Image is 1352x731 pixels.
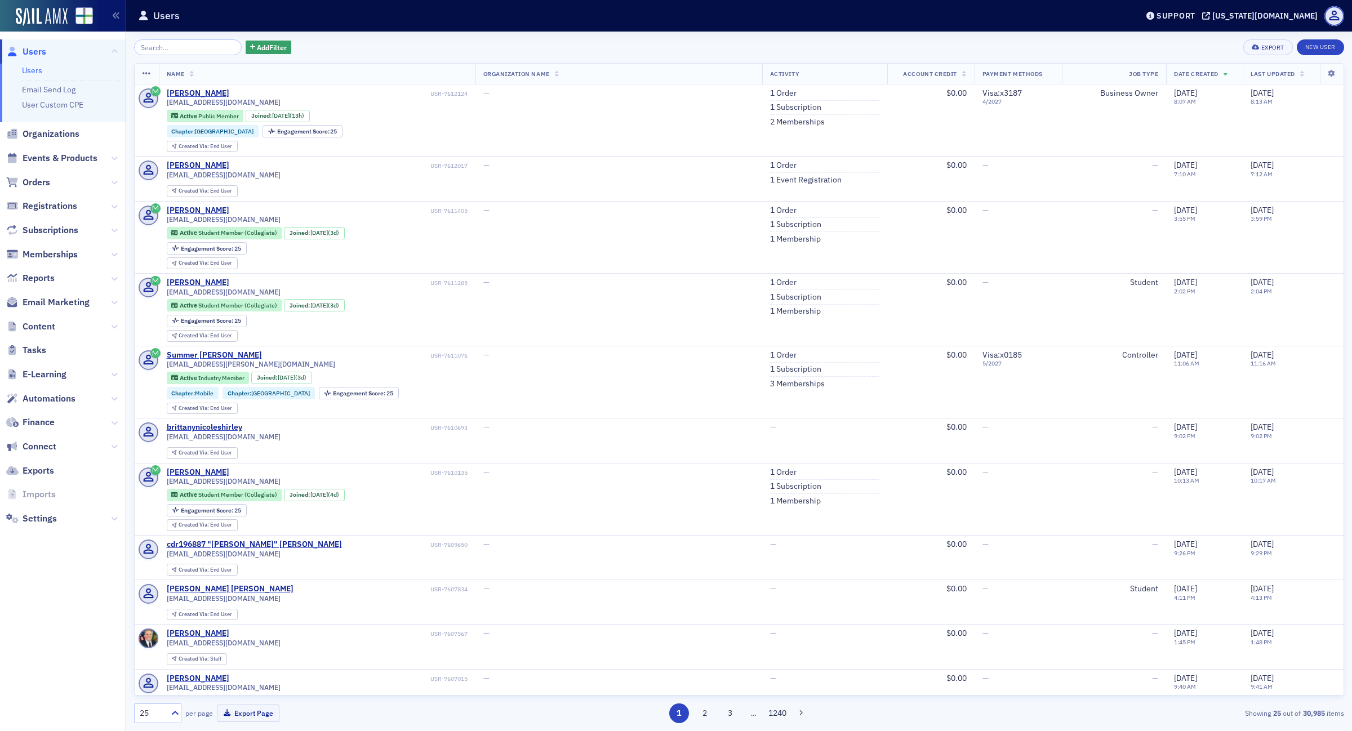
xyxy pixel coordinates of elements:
span: — [1152,539,1158,549]
span: Imports [23,488,56,501]
div: [PERSON_NAME] [167,467,229,478]
a: Active Industry Member [171,374,244,381]
span: Joined : [290,491,311,498]
a: Content [6,320,55,333]
a: Reports [6,272,55,284]
span: Public Member [198,112,239,120]
div: End User [179,260,232,266]
span: Organizations [23,128,79,140]
span: — [982,467,989,477]
span: [DATE] [1251,277,1274,287]
a: [PERSON_NAME] [167,88,229,99]
button: 1240 [768,703,788,723]
span: Orders [23,176,50,189]
span: Active [180,301,198,309]
span: Automations [23,393,75,405]
span: — [483,350,490,360]
a: Subscriptions [6,224,78,237]
a: 1 Order [770,467,797,478]
time: 9:02 PM [1251,432,1272,440]
span: [DATE] [1174,160,1197,170]
span: [EMAIL_ADDRESS][DOMAIN_NAME] [167,477,281,485]
div: Created Via: End User [167,257,238,269]
div: Chapter: [223,387,315,399]
a: Memberships [6,248,78,261]
span: Settings [23,512,57,525]
span: Created Via : [179,332,210,339]
div: (3d) [310,229,339,237]
button: [US_STATE][DOMAIN_NAME] [1202,12,1322,20]
span: Created Via : [179,187,210,194]
div: USR-7612124 [231,90,468,97]
span: Student Member (Collegiate) [198,491,277,498]
span: Finance [23,416,55,429]
div: Joined: 2025-09-08 00:00:00 [246,110,310,122]
span: [EMAIL_ADDRESS][DOMAIN_NAME] [167,433,281,441]
a: 2 Memberships [770,117,825,127]
a: brittanynicoleshirley [167,422,242,433]
a: Automations [6,393,75,405]
div: (3d) [278,374,306,381]
span: Registrations [23,200,77,212]
span: — [982,583,989,594]
div: USR-7610135 [231,469,468,476]
button: Export Page [217,705,279,722]
div: 25 [181,507,241,514]
button: 3 [721,703,740,723]
div: [PERSON_NAME] [PERSON_NAME] [167,584,293,594]
span: Industry Member [198,374,244,382]
time: 7:12 AM [1251,170,1273,178]
div: USR-7611285 [231,279,468,287]
span: [DATE] [272,112,290,119]
div: Active: Active: Student Member (Collegiate) [167,299,282,311]
div: End User [179,450,232,456]
span: — [770,628,776,638]
span: [DATE] [1251,350,1274,360]
span: Account Credit [903,70,957,78]
span: [DATE] [1174,205,1197,215]
a: Chapter:[GEOGRAPHIC_DATA] [171,128,253,135]
button: 2 [695,703,714,723]
div: Engagement Score: 25 [263,125,343,137]
span: Tasks [23,344,46,356]
span: — [483,539,490,549]
div: End User [179,567,232,573]
span: [DATE] [1251,88,1274,98]
span: — [1152,467,1158,477]
span: $0.00 [946,205,967,215]
span: Subscriptions [23,224,78,237]
span: Visa : x0185 [982,350,1022,360]
img: SailAMX [75,7,93,25]
span: E-Learning [23,368,66,381]
span: [DATE] [1174,539,1197,549]
span: Chapter : [171,389,195,397]
a: Active Student Member (Collegiate) [171,491,277,498]
div: Created Via: End User [167,564,238,576]
div: 25 [277,128,337,135]
div: Joined: 2025-09-05 00:00:00 [251,372,312,384]
span: Student Member (Collegiate) [198,229,277,237]
span: $0.00 [946,467,967,477]
span: Profile [1324,6,1344,26]
span: Add Filter [257,42,287,52]
div: [PERSON_NAME] [167,278,229,288]
span: [EMAIL_ADDRESS][DOMAIN_NAME] [167,171,281,179]
span: $0.00 [946,422,967,432]
span: [DATE] [1251,422,1274,432]
a: Connect [6,440,56,453]
span: Email Marketing [23,296,90,309]
span: [DATE] [310,229,328,237]
span: [DATE] [1251,539,1274,549]
span: $0.00 [946,628,967,638]
span: [DATE] [1174,628,1197,638]
span: Joined : [251,112,273,119]
div: End User [179,144,232,150]
a: View Homepage [68,7,93,26]
a: Active Student Member (Collegiate) [171,229,277,237]
time: 11:16 AM [1251,359,1276,367]
a: [PERSON_NAME] [167,629,229,639]
span: [EMAIL_ADDRESS][DOMAIN_NAME] [167,594,281,603]
div: (3d) [310,302,339,309]
div: Created Via: End User [167,403,238,414]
